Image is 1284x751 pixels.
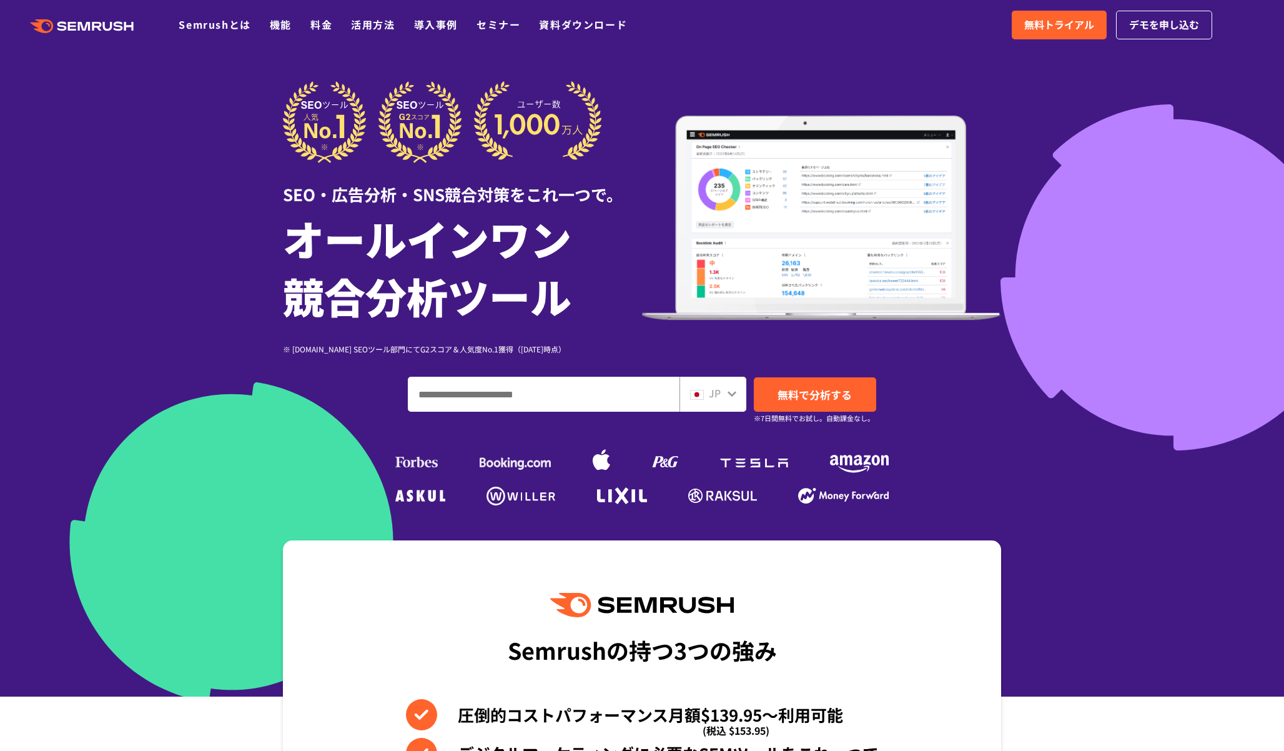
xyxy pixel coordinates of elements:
div: ※ [DOMAIN_NAME] SEOツール部門にてG2スコア＆人気度No.1獲得（[DATE]時点） [283,343,642,355]
a: 機能 [270,17,292,32]
a: 導入事例 [414,17,458,32]
li: 圧倒的コストパフォーマンス月額$139.95〜利用可能 [406,699,879,730]
a: 料金 [310,17,332,32]
div: Semrushの持つ3つの強み [508,627,777,673]
a: 活用方法 [351,17,395,32]
div: SEO・広告分析・SNS競合対策をこれ一つで。 [283,163,642,206]
span: デモを申し込む [1129,17,1199,33]
span: 無料で分析する [778,387,852,402]
img: Semrush [550,593,734,617]
a: 無料で分析する [754,377,876,412]
a: デモを申し込む [1116,11,1212,39]
a: セミナー [477,17,520,32]
input: ドメイン、キーワードまたはURLを入力してください [408,377,679,411]
small: ※7日間無料でお試し。自動課金なし。 [754,412,874,424]
span: JP [709,385,721,400]
h1: オールインワン 競合分析ツール [283,209,642,324]
a: 無料トライアル [1012,11,1107,39]
a: 資料ダウンロード [539,17,627,32]
span: (税込 $153.95) [703,715,769,746]
a: Semrushとは [179,17,250,32]
span: 無料トライアル [1024,17,1094,33]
